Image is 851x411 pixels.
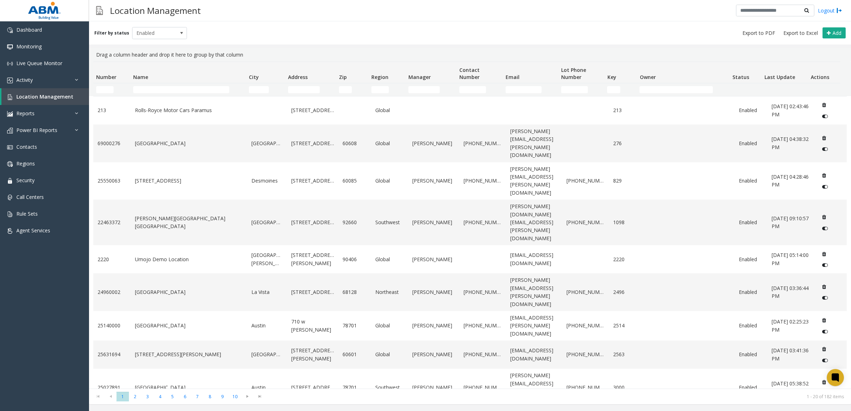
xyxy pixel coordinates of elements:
[503,83,558,96] td: Email Filter
[613,288,637,296] a: 2496
[506,86,542,93] input: Email Filter
[567,351,605,358] a: [PHONE_NUMBER]
[459,86,486,93] input: Contact Number Filter
[818,211,830,223] button: Delete
[772,103,809,117] span: [DATE] 02:43:46 PM
[7,144,13,150] img: 'icon'
[739,384,763,391] a: Enabled
[375,139,404,147] a: Global
[93,83,130,96] td: Number Filter
[251,218,282,226] a: [GEOGRAPHIC_DATA]
[772,136,809,150] span: [DATE] 04:38:32 PM
[818,132,830,143] button: Delete
[246,83,285,96] td: City Filter
[772,135,810,151] a: [DATE] 04:38:32 PM
[510,165,558,197] a: [PERSON_NAME][EMAIL_ADDRESS][PERSON_NAME][DOMAIN_NAME]
[739,177,763,185] a: Enabled
[135,322,243,330] a: [GEOGRAPHIC_DATA]
[255,394,265,399] span: Go to the last page
[740,28,778,38] button: Export to PDF
[291,218,334,226] a: [STREET_ADDRESS]
[251,139,282,147] a: [GEOGRAPHIC_DATA]
[412,139,455,147] a: [PERSON_NAME]
[412,288,455,296] a: [PERSON_NAME]
[339,86,352,93] input: Zip Filter
[739,139,763,147] a: Enabled
[783,30,818,37] span: Export to Excel
[561,86,588,93] input: Lot Phone Number Filter
[251,251,282,267] a: [GEOGRAPHIC_DATA][PERSON_NAME]
[780,28,821,38] button: Export to Excel
[16,177,35,184] span: Security
[7,94,13,100] img: 'icon'
[818,99,830,111] button: Delete
[567,177,605,185] a: [PHONE_NUMBER]
[371,74,388,80] span: Region
[229,392,241,401] span: Page 10
[343,255,367,263] a: 90406
[7,44,13,50] img: 'icon'
[132,27,176,39] span: Enabled
[93,48,847,62] div: Drag a column header and drop it here to group by that column
[739,351,763,358] a: Enabled
[242,394,252,399] span: Go to the next page
[808,83,840,96] td: Actions Filter
[561,67,586,80] span: Lot Phone Number
[613,218,637,226] a: 1098
[739,322,763,330] a: Enabled
[16,110,35,117] span: Reports
[336,83,369,96] td: Zip Filter
[291,139,334,147] a: [STREET_ADDRESS]
[135,384,243,391] a: [GEOGRAPHIC_DATA]
[135,139,243,147] a: [GEOGRAPHIC_DATA]
[818,248,830,259] button: Delete
[375,384,404,391] a: Southwest
[808,62,840,83] th: Actions
[16,194,44,200] span: Call Centers
[456,83,503,96] td: Contact Number Filter
[818,7,842,14] a: Logout
[762,83,808,96] td: Last Update Filter
[16,26,42,33] span: Dashboard
[567,218,605,226] a: [PHONE_NUMBER]
[96,2,103,19] img: pageIcon
[216,392,229,401] span: Page 9
[249,74,259,80] span: City
[7,161,13,167] img: 'icon'
[204,392,216,401] span: Page 8
[772,252,809,266] span: [DATE] 05:14:00 PM
[16,77,33,83] span: Activity
[343,351,367,358] a: 60601
[116,392,129,401] span: Page 1
[166,392,179,401] span: Page 5
[135,215,243,231] a: [PERSON_NAME][GEOGRAPHIC_DATA] [GEOGRAPHIC_DATA]
[135,177,243,185] a: [STREET_ADDRESS]
[98,255,126,263] a: 2220
[464,218,502,226] a: [PHONE_NUMBER]
[94,30,129,36] label: Filter by status
[772,318,810,334] a: [DATE] 02:25:23 PM
[818,326,831,337] button: Disable
[558,83,605,96] td: Lot Phone Number Filter
[251,288,282,296] a: La Vista
[251,351,282,358] a: [GEOGRAPHIC_DATA]
[772,380,810,396] a: [DATE] 05:38:52 PM
[412,218,455,226] a: [PERSON_NAME]
[96,86,114,93] input: Number Filter
[739,106,763,114] a: Enabled
[836,7,842,14] img: logout
[772,173,810,189] a: [DATE] 04:28:46 PM
[506,74,520,80] span: Email
[406,83,456,96] td: Manager Filter
[98,139,126,147] a: 69000276
[7,111,13,117] img: 'icon'
[96,74,116,80] span: Number
[254,392,266,402] span: Go to the last page
[133,86,229,93] input: Name Filter
[510,372,558,404] a: [PERSON_NAME][EMAIL_ADDRESS][PERSON_NAME][DOMAIN_NAME]
[251,384,282,391] a: Austin
[818,343,830,355] button: Delete
[135,288,243,296] a: [GEOGRAPHIC_DATA]
[510,276,558,308] a: [PERSON_NAME][EMAIL_ADDRESS][PERSON_NAME][DOMAIN_NAME]
[343,177,367,185] a: 60085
